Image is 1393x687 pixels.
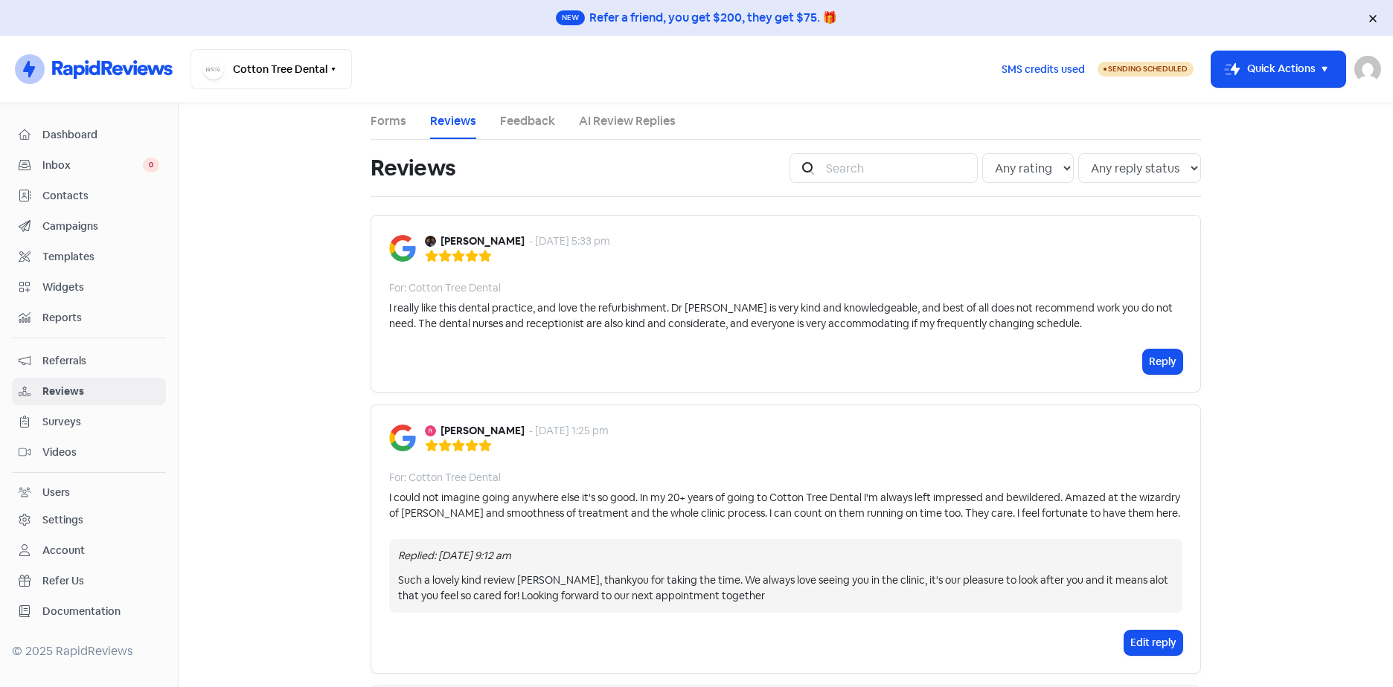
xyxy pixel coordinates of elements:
div: Such a lovely kind review [PERSON_NAME], thankyou for taking the time. We always love seeing you ... [398,572,1173,604]
div: - [DATE] 1:25 pm [529,423,609,439]
span: Documentation [42,604,159,619]
span: 0 [143,158,159,172]
a: Contacts [12,182,166,210]
div: © 2025 RapidReviews [12,642,166,660]
img: Avatar [425,425,436,436]
a: Inbox 0 [12,152,166,179]
div: For: Cotton Tree Dental [389,470,501,486]
div: I could not imagine going anywhere else it's so good. In my 20+ years of going to Cotton Tree Den... [389,490,1182,521]
span: Reviews [42,384,159,399]
span: Inbox [42,158,143,173]
div: Refer a friend, you get $200, they get $75. 🎁 [589,9,837,27]
span: Reports [42,310,159,326]
a: Refer Us [12,567,166,595]
a: Sending Scheduled [1098,60,1194,78]
a: Users [12,479,166,506]
div: For: Cotton Tree Dental [389,280,501,296]
a: Videos [12,439,166,466]
button: Reply [1143,349,1182,374]
a: Widgets [12,274,166,301]
span: Refer Us [42,573,159,589]
a: Settings [12,506,166,534]
div: Users [42,485,70,500]
img: Avatar [425,236,436,247]
span: Contacts [42,188,159,204]
span: Templates [42,249,159,265]
b: [PERSON_NAME] [441,233,525,249]
span: Widgets [42,280,159,295]
a: Reports [12,304,166,332]
span: Surveys [42,414,159,430]
a: Account [12,537,166,564]
img: Image [389,425,416,451]
button: Edit reply [1124,630,1182,655]
a: Campaigns [12,213,166,240]
a: Reviews [12,378,166,405]
div: Settings [42,512,83,528]
a: Documentation [12,598,166,625]
span: Videos [42,445,159,460]
img: Image [389,235,416,262]
a: Forms [371,112,406,130]
a: Reviews [430,112,476,130]
h1: Reviews [371,144,455,192]
a: Referrals [12,347,166,375]
span: SMS credits used [1002,62,1085,77]
i: Replied: [DATE] 9:12 am [398,549,511,562]
input: Search [817,153,978,183]
a: Feedback [500,112,555,130]
span: Referrals [42,353,159,369]
button: Cotton Tree Dental [190,49,352,89]
a: AI Review Replies [579,112,676,130]
b: [PERSON_NAME] [441,423,525,439]
div: Account [42,543,85,558]
span: Sending Scheduled [1108,64,1188,74]
a: Surveys [12,408,166,436]
span: Dashboard [42,127,159,143]
img: User [1354,56,1381,83]
span: Campaigns [42,219,159,234]
button: Quick Actions [1211,51,1345,87]
div: - [DATE] 5:33 pm [529,233,610,249]
a: Templates [12,243,166,271]
span: New [556,10,585,25]
a: Dashboard [12,121,166,149]
a: SMS credits used [989,60,1098,76]
div: I really like this dental practice, and love the refurbishment. Dr [PERSON_NAME] is very kind and... [389,300,1182,332]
